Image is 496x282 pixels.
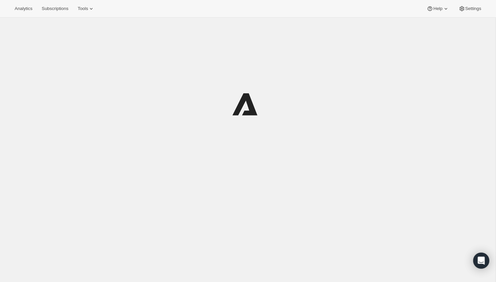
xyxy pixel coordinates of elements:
button: Tools [74,4,99,13]
span: Tools [78,6,88,11]
button: Analytics [11,4,36,13]
span: Analytics [15,6,32,11]
button: Help [423,4,453,13]
span: Settings [465,6,481,11]
div: Open Intercom Messenger [473,253,489,269]
span: Subscriptions [42,6,68,11]
button: Settings [455,4,485,13]
button: Subscriptions [38,4,72,13]
span: Help [433,6,442,11]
